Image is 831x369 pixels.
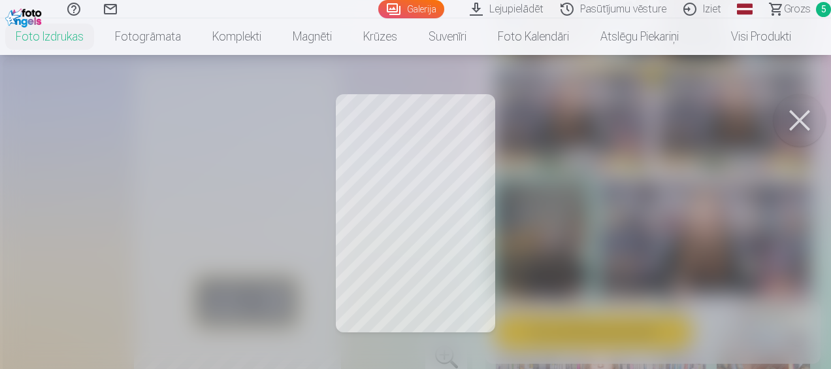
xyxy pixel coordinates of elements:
[482,18,585,55] a: Foto kalendāri
[277,18,348,55] a: Magnēti
[348,18,413,55] a: Krūzes
[197,18,277,55] a: Komplekti
[5,5,45,27] img: /fa1
[413,18,482,55] a: Suvenīri
[816,2,831,17] span: 5
[694,18,807,55] a: Visi produkti
[99,18,197,55] a: Fotogrāmata
[784,1,811,17] span: Grozs
[585,18,694,55] a: Atslēgu piekariņi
